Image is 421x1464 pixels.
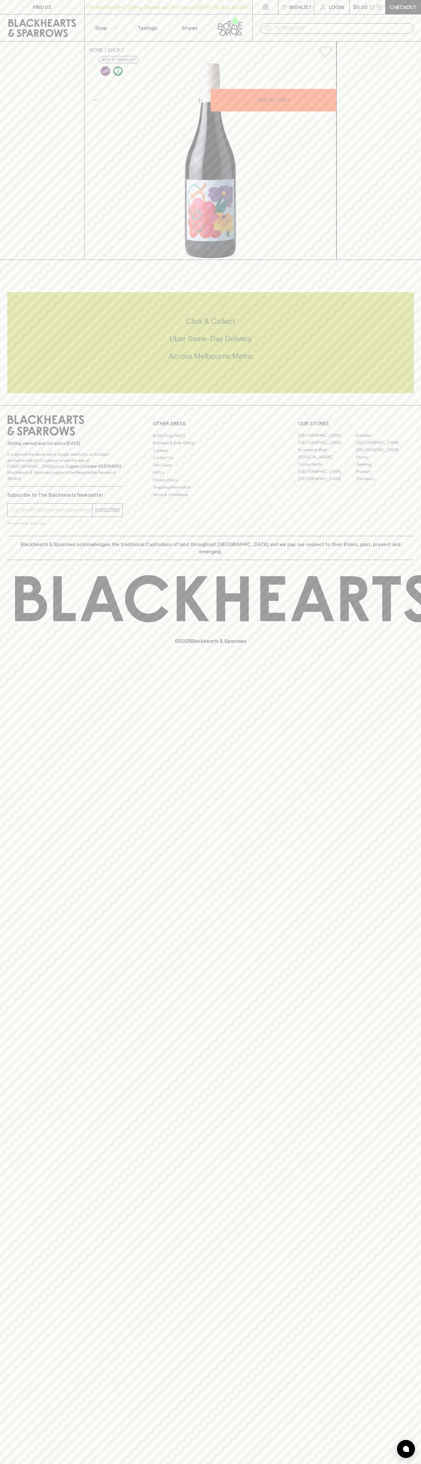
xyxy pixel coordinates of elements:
a: Fitzroy North [298,461,356,468]
a: Some may call it natural, others minimum intervention, either way, it’s hands off & maybe even a ... [99,65,112,77]
p: Tastings [138,24,157,32]
p: Subscribe to The Blackhearts Newsletter [7,491,123,499]
a: FAQ's [153,469,268,476]
p: FIND US [33,4,51,11]
a: Prahran [356,468,414,475]
p: Checkout [390,4,417,11]
p: OTHER AREAS [153,420,268,427]
a: [GEOGRAPHIC_DATA] [298,439,356,446]
a: Tastings [126,14,169,41]
a: [GEOGRAPHIC_DATA] [298,432,356,439]
p: OUR STORES [298,420,414,427]
a: HOME [89,47,103,53]
p: SUBSCRIBE [95,506,120,514]
a: Made without the use of any animal products. [112,65,124,77]
img: bubble-icon [403,1446,409,1452]
a: [GEOGRAPHIC_DATA] [356,446,414,454]
a: Gift Cards [153,461,268,469]
a: SHOP [108,47,121,53]
button: Shop [85,14,127,41]
p: Login [329,4,344,11]
a: Bottle Drop FAQ's [153,432,268,439]
a: [GEOGRAPHIC_DATA] [356,439,414,446]
a: Contact Us [153,454,268,461]
input: Try "Pinot noir" [274,23,409,33]
p: We will never spam you [7,520,123,526]
button: SUBSCRIBE [92,504,122,517]
a: Fitzroy [356,454,414,461]
p: Wishlist [289,4,312,11]
a: Brunswick West [298,446,356,454]
a: Privacy Policy [153,476,268,483]
a: Terms & Conditions [153,491,268,498]
button: Add to wishlist [317,44,334,59]
p: $0.00 [353,4,368,11]
a: Geelong [356,461,414,468]
p: ADD TO CART [258,96,290,104]
a: Careers [153,447,268,454]
a: Shipping Information [153,484,268,491]
h5: Click & Collect [7,316,414,326]
img: Lo-Fi [101,66,110,76]
p: 0 [378,5,380,9]
p: Blackhearts & Sparrows acknowledges the traditional Custodians of land throughout [GEOGRAPHIC_DAT... [12,541,409,555]
button: ADD TO CART [211,89,336,111]
div: Call to action block [7,292,414,393]
a: Thornbury [356,475,414,483]
p: Stores [182,24,197,32]
img: 39066.png [85,62,336,260]
h5: Across Melbourne Metro [7,351,414,361]
p: Shop [95,24,107,32]
a: Stores [169,14,211,41]
h5: Uber Same-Day Delivery [7,334,414,344]
a: Business & Bulk Gifting [153,440,268,447]
input: e.g. jane@blackheartsandsparrows.com.au [12,505,92,515]
a: [PERSON_NAME] [298,454,356,461]
a: [GEOGRAPHIC_DATA] [298,475,356,483]
a: [GEOGRAPHIC_DATA] [298,468,356,475]
img: Vegan [113,66,123,76]
strong: Liquor License #32064953 [66,464,121,469]
p: It is against the law to sell or supply alcohol to, or to obtain alcohol on behalf of a person un... [7,451,123,481]
button: Add to wishlist [99,56,138,63]
a: Braddon [356,432,414,439]
p: Sibling owned and run since [DATE] [7,440,123,446]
